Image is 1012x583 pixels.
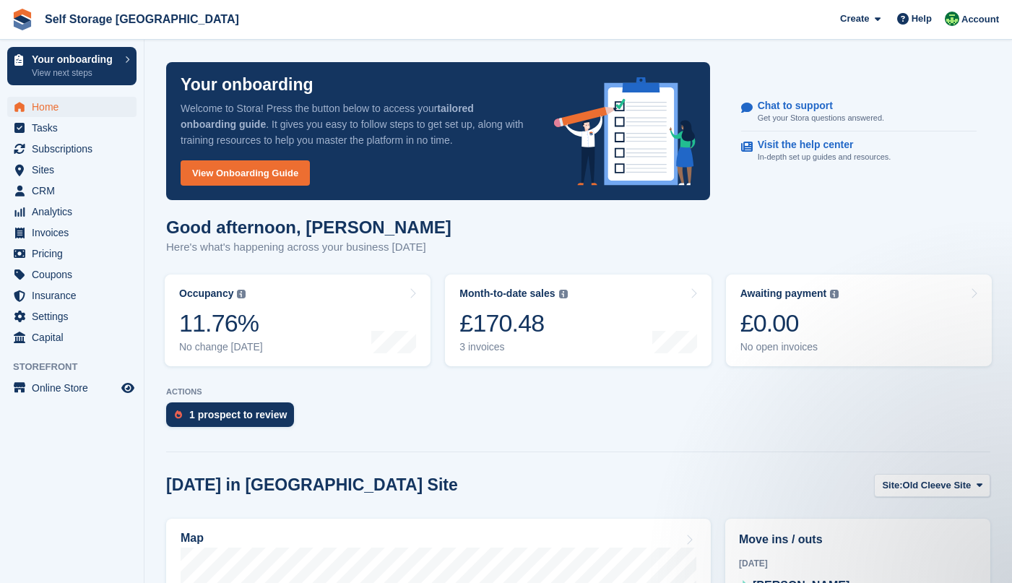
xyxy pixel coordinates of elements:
a: menu [7,264,137,285]
img: stora-icon-8386f47178a22dfd0bd8f6a31ec36ba5ce8667c1dd55bd0f319d3a0aa187defe.svg [12,9,33,30]
div: Month-to-date sales [459,288,555,300]
a: Awaiting payment £0.00 No open invoices [726,275,992,366]
span: Online Store [32,378,118,398]
span: Site: [882,478,902,493]
a: menu [7,285,137,306]
span: Settings [32,306,118,327]
a: Self Storage [GEOGRAPHIC_DATA] [39,7,245,31]
a: 1 prospect to review [166,402,301,434]
h2: [DATE] in [GEOGRAPHIC_DATA] Site [166,475,458,495]
img: icon-info-grey-7440780725fd019a000dd9b08b2336e03edf1995a4989e88bcd33f0948082b44.svg [237,290,246,298]
span: Insurance [32,285,118,306]
img: Mackenzie Wells [945,12,959,26]
a: menu [7,378,137,398]
div: No open invoices [740,341,839,353]
a: menu [7,202,137,222]
div: £0.00 [740,308,839,338]
span: Capital [32,327,118,347]
span: Create [840,12,869,26]
span: Help [912,12,932,26]
div: No change [DATE] [179,341,263,353]
a: menu [7,306,137,327]
span: Coupons [32,264,118,285]
h2: Move ins / outs [739,531,977,548]
span: Account [961,12,999,27]
img: icon-info-grey-7440780725fd019a000dd9b08b2336e03edf1995a4989e88bcd33f0948082b44.svg [559,290,568,298]
a: Your onboarding View next steps [7,47,137,85]
div: 11.76% [179,308,263,338]
p: Your onboarding [181,77,313,93]
div: Awaiting payment [740,288,827,300]
a: menu [7,139,137,159]
img: onboarding-info-6c161a55d2c0e0a8cae90662b2fe09162a5109e8cc188191df67fb4f79e88e88.svg [554,77,696,186]
span: Home [32,97,118,117]
a: menu [7,97,137,117]
span: Tasks [32,118,118,138]
h2: Map [181,532,204,545]
div: Occupancy [179,288,233,300]
p: Visit the help center [758,139,880,151]
a: menu [7,327,137,347]
span: Old Cleeve Site [903,478,972,493]
img: icon-info-grey-7440780725fd019a000dd9b08b2336e03edf1995a4989e88bcd33f0948082b44.svg [830,290,839,298]
a: View Onboarding Guide [181,160,310,186]
a: menu [7,243,137,264]
a: menu [7,223,137,243]
p: View next steps [32,66,118,79]
button: Site: Old Cleeve Site [874,474,990,498]
span: Subscriptions [32,139,118,159]
div: £170.48 [459,308,567,338]
span: Storefront [13,360,144,374]
span: Pricing [32,243,118,264]
a: Visit the help center In-depth set up guides and resources. [741,131,977,170]
a: menu [7,118,137,138]
span: Sites [32,160,118,180]
a: Chat to support Get your Stora questions answered. [741,92,977,132]
span: Analytics [32,202,118,222]
p: Here's what's happening across your business [DATE] [166,239,451,256]
div: 3 invoices [459,341,567,353]
a: Preview store [119,379,137,397]
img: prospect-51fa495bee0391a8d652442698ab0144808aea92771e9ea1ae160a38d050c398.svg [175,410,182,419]
p: Your onboarding [32,54,118,64]
a: menu [7,181,137,201]
div: [DATE] [739,557,977,570]
h1: Good afternoon, [PERSON_NAME] [166,217,451,237]
a: Month-to-date sales £170.48 3 invoices [445,275,711,366]
div: 1 prospect to review [189,409,287,420]
p: ACTIONS [166,387,990,397]
p: Get your Stora questions answered. [758,112,884,124]
a: menu [7,160,137,180]
span: CRM [32,181,118,201]
span: Invoices [32,223,118,243]
p: In-depth set up guides and resources. [758,151,891,163]
p: Welcome to Stora! Press the button below to access your . It gives you easy to follow steps to ge... [181,100,531,148]
p: Chat to support [758,100,873,112]
a: Occupancy 11.76% No change [DATE] [165,275,431,366]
